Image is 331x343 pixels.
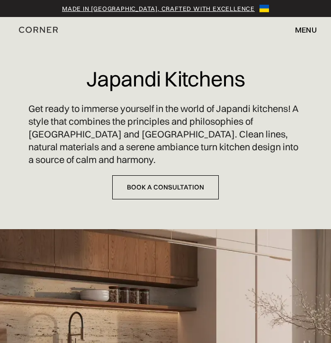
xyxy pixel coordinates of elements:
[112,175,219,199] a: Book a Consultation
[14,24,66,36] a: home
[86,61,245,97] h1: Japandi Kitchens
[28,102,303,166] p: Get ready to immerse yourself in the world of Japandi kitchens! A style that combines the princip...
[286,22,317,38] div: menu
[295,26,317,34] div: menu
[62,4,255,13] a: Made in [GEOGRAPHIC_DATA], crafted with excellence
